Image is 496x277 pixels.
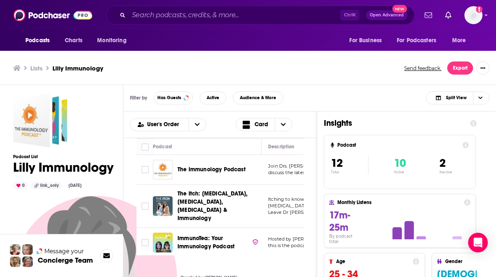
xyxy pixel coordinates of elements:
[154,91,193,104] button: Has Guests
[129,9,340,22] input: Search podcasts, credits, & more...
[207,95,219,100] span: Active
[324,118,464,128] h1: Insights
[177,166,246,174] a: The Immunology Podcast
[452,35,466,46] span: More
[189,118,206,131] button: open menu
[157,95,181,100] span: Has Guests
[25,35,50,46] span: Podcasts
[236,118,310,131] h2: Choose View
[38,256,93,264] h3: Concierge Team
[153,160,173,179] img: The Immunology Podcast
[439,156,446,170] span: 2
[30,64,43,72] a: Lists
[20,33,60,48] button: open menu
[13,182,28,189] div: 0
[130,122,189,127] button: open menu
[268,203,393,215] span: [MEDICAL_DATA], [MEDICAL_DATA] or immunology? Leave Dr [PERSON_NAME]
[52,64,103,72] h3: Lilly Immunology
[153,142,172,152] div: Podcast
[268,243,381,248] span: this is the podcast where we tell you all about the
[141,239,149,246] span: Toggle select row
[468,233,488,252] div: Open Intercom Messenger
[397,35,436,46] span: For Podcasters
[464,6,482,24] button: Show profile menu
[402,65,444,72] button: Send feedback.
[439,170,452,174] p: Inactive
[476,61,489,75] button: Show More Button
[447,61,473,75] button: Export
[268,196,389,202] span: Itching to know more about environmental and food
[349,35,382,46] span: For Business
[331,170,368,174] p: Total
[426,91,489,104] button: Choose View
[10,257,20,267] img: Jon Profile
[464,6,482,24] span: Logged in as Tessarossi87
[394,170,406,174] p: Active
[329,209,350,234] span: 17m-25m
[337,142,459,148] h4: Podcast
[200,91,226,104] button: Active
[233,91,283,104] button: Audience & More
[97,35,126,46] span: Monitoring
[236,118,292,131] button: Choose View
[177,235,234,250] span: ImmunoTea: Your Immunology Podcast
[44,247,84,255] span: Message your
[464,6,482,24] img: User Profile
[421,8,435,22] a: Show notifications dropdown
[177,234,259,251] a: ImmunoTea: Your Immunology Podcast
[177,190,248,222] span: The Itch: [MEDICAL_DATA], [MEDICAL_DATA], [MEDICAL_DATA] & Immunology
[329,234,363,244] h4: By podcast total
[13,93,67,148] a: Lilly Immunology
[366,10,407,20] button: Open AdvancedNew
[394,156,406,170] span: 10
[252,238,259,245] img: verified Badge
[344,33,392,48] button: open menu
[153,233,173,252] img: ImmunoTea: Your Immunology Podcast
[446,33,476,48] button: open menu
[59,33,87,48] a: Charts
[13,159,237,175] h1: Lilly Immunology
[476,6,482,13] svg: Add a profile image
[370,13,404,17] span: Open Advanced
[177,190,259,223] a: The Itch: [MEDICAL_DATA], [MEDICAL_DATA], [MEDICAL_DATA] & Immunology
[255,122,268,127] span: Card
[391,33,448,48] button: open menu
[442,8,455,22] a: Show notifications dropdown
[268,142,294,152] div: Description
[331,156,343,170] span: 12
[268,236,386,242] span: Hosted by [PERSON_NAME] and [PERSON_NAME],
[240,95,276,100] span: Audience & More
[141,166,149,173] span: Toggle select row
[106,6,414,25] div: Search podcasts, credits, & more...
[22,244,33,255] img: Jules Profile
[268,170,382,175] span: discuss the latest in immunology research, and int
[147,122,182,127] span: User's Order
[130,118,206,131] h2: Choose List sort
[177,166,246,173] span: The Immunology Podcast
[22,257,33,267] img: Barbara Profile
[268,163,398,169] span: Join Drs. [PERSON_NAME] and [PERSON_NAME] as they
[153,196,173,216] img: The Itch: Allergies, Asthma, Eczema & Immunology
[65,182,85,189] div: [DATE]
[141,202,149,210] span: Toggle select row
[13,154,237,159] h3: Podcast List
[10,244,20,255] img: Sydney Profile
[392,5,407,13] span: New
[337,200,460,205] h4: Monthly Listens
[31,182,62,189] div: link_only
[446,95,466,100] span: Split View
[336,259,410,264] h4: Age
[340,10,359,20] span: Ctrl K
[91,33,137,48] button: open menu
[14,7,92,23] img: Podchaser - Follow, Share and Rate Podcasts
[65,35,82,46] span: Charts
